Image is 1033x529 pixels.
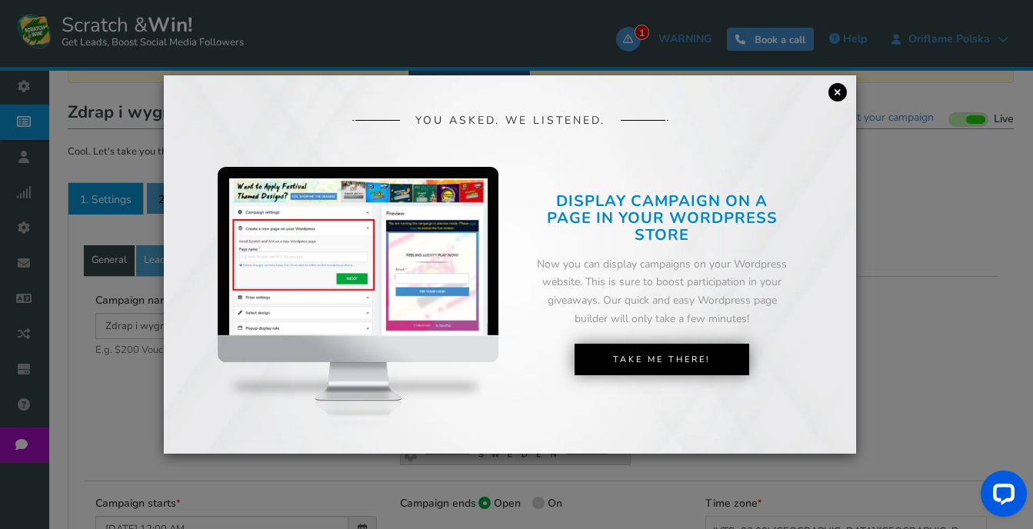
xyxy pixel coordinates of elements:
span: YOU ASKED. WE LISTENED. [415,115,605,126]
iframe: LiveChat chat widget [968,464,1033,529]
a: × [828,83,847,101]
a: Take Me There! [575,344,749,376]
h2: DISPLAY CAMPAIGN ON A PAGE IN YOUR WORDPRESS STORE [535,193,790,244]
img: screenshot [229,178,488,335]
div: Now you can display campaigns on your Wordpress website. This is sure to boost participation in y... [535,255,790,328]
img: mockup [218,167,498,451]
